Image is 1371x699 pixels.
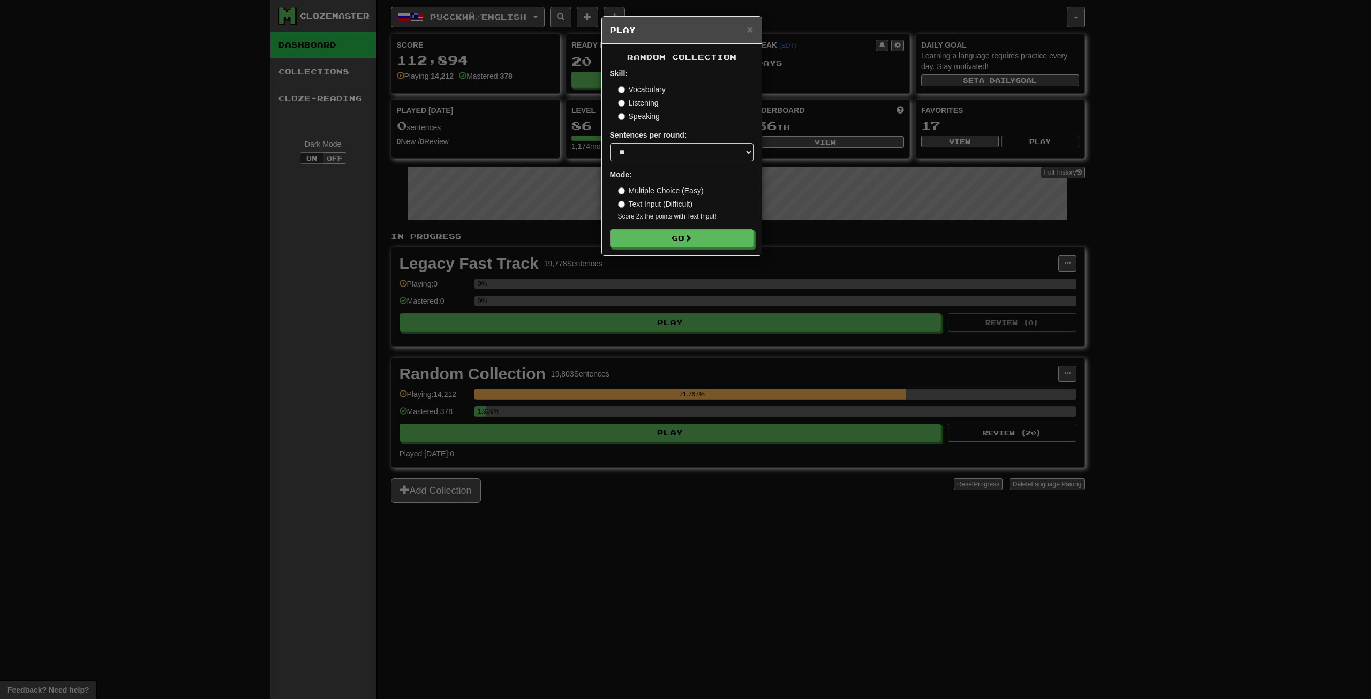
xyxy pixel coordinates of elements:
[618,187,625,194] input: Multiple Choice (Easy)
[610,130,687,140] label: Sentences per round:
[618,86,625,93] input: Vocabulary
[618,84,666,95] label: Vocabulary
[618,111,660,122] label: Speaking
[747,24,753,35] button: Close
[618,185,704,196] label: Multiple Choice (Easy)
[618,100,625,107] input: Listening
[610,170,632,179] strong: Mode:
[618,212,754,221] small: Score 2x the points with Text Input !
[627,52,736,62] span: Random Collection
[610,25,754,35] h5: Play
[618,97,659,108] label: Listening
[618,199,693,209] label: Text Input (Difficult)
[610,69,628,78] strong: Skill:
[747,23,753,35] span: ×
[610,229,754,247] button: Go
[618,201,625,208] input: Text Input (Difficult)
[618,113,625,120] input: Speaking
